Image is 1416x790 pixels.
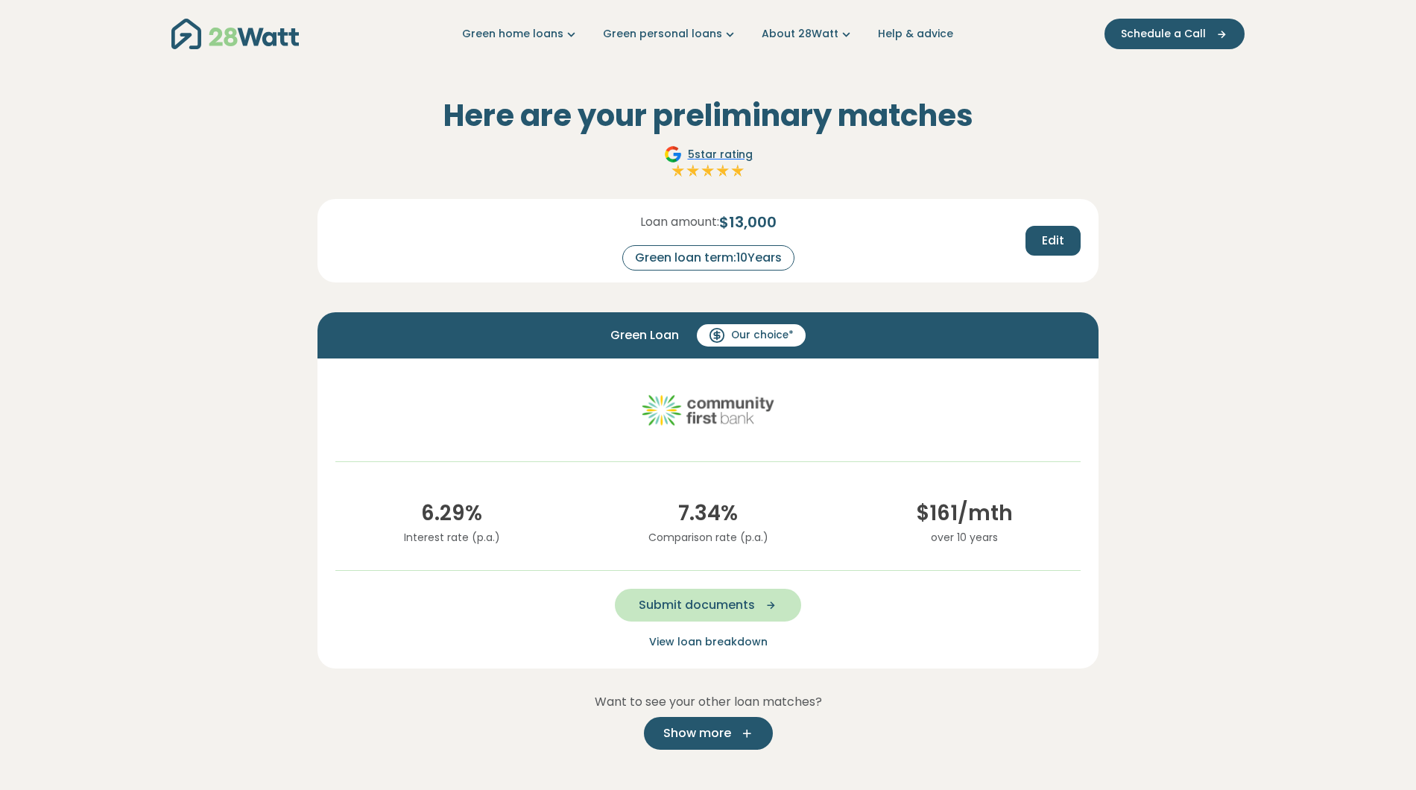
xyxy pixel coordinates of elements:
[640,213,719,231] span: Loan amount:
[171,15,1245,53] nav: Main navigation
[171,19,299,49] img: 28Watt
[662,145,755,181] a: Google5star ratingFull starFull starFull starFull starFull star
[1025,226,1081,256] button: Edit
[762,26,854,42] a: About 28Watt
[335,498,568,529] span: 6.29 %
[719,211,777,233] span: $ 13,000
[645,633,772,651] button: View loan breakdown
[731,328,794,343] span: Our choice*
[335,529,568,546] p: Interest rate (p.a.)
[730,163,745,178] img: Full star
[462,26,579,42] a: Green home loans
[641,376,775,443] img: community-first logo
[878,26,953,42] a: Help & advice
[610,326,679,344] span: Green Loan
[615,589,801,622] button: Submit documents
[592,498,824,529] span: 7.34 %
[649,634,768,649] span: View loan breakdown
[1121,26,1206,42] span: Schedule a Call
[622,245,794,271] div: Green loan term: 10 Years
[1042,232,1064,250] span: Edit
[848,529,1081,546] p: over 10 years
[715,163,730,178] img: Full star
[848,498,1081,529] span: $ 161 /mth
[1104,19,1245,49] button: Schedule a Call
[663,724,731,742] span: Show more
[671,163,686,178] img: Full star
[317,98,1099,133] h2: Here are your preliminary matches
[644,717,773,750] button: Show more
[317,692,1099,712] p: Want to see your other loan matches?
[688,147,753,162] span: 5 star rating
[592,529,824,546] p: Comparison rate (p.a.)
[686,163,701,178] img: Full star
[603,26,738,42] a: Green personal loans
[664,145,682,163] img: Google
[639,596,755,614] span: Submit documents
[701,163,715,178] img: Full star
